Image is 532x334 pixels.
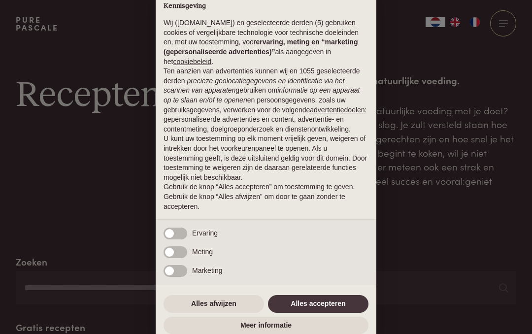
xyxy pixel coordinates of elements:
a: cookiebeleid [173,58,211,66]
button: advertentiedoelen [310,105,365,115]
button: Alles accepteren [268,295,368,313]
strong: ervaring, meting en “marketing (gepersonaliseerde advertenties)” [164,38,358,56]
p: Ten aanzien van advertenties kunnen wij en 1055 geselecteerde gebruiken om en persoonsgegevens, z... [164,67,368,134]
h2: Kennisgeving [164,2,368,11]
em: informatie op een apparaat op te slaan en/of te openen [164,86,360,104]
button: derden [164,76,185,86]
p: U kunt uw toestemming op elk moment vrijelijk geven, weigeren of intrekken door het voorkeurenpan... [164,134,368,182]
span: Ervaring [192,229,218,237]
button: Alles afwijzen [164,295,264,313]
em: precieze geolocatiegegevens en identificatie via het scannen van apparaten [164,77,344,95]
p: Wij ([DOMAIN_NAME]) en geselecteerde derden (5) gebruiken cookies of vergelijkbare technologie vo... [164,18,368,67]
span: Meting [192,248,213,256]
span: Marketing [192,267,222,274]
p: Gebruik de knop “Alles accepteren” om toestemming te geven. Gebruik de knop “Alles afwijzen” om d... [164,182,368,211]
